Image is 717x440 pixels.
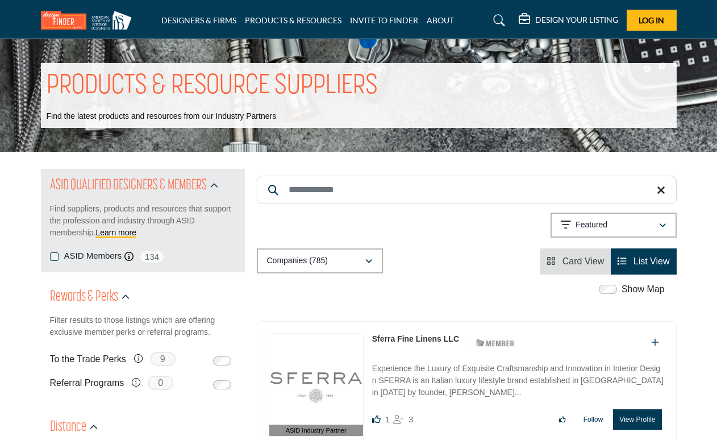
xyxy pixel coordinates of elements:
[552,410,573,429] button: Like listing
[213,380,231,389] input: Switch to Referral Programs
[613,409,661,430] button: View Profile
[576,219,607,231] p: Featured
[50,252,59,261] input: ASID Members checkbox
[350,15,418,25] a: INVITE TO FINDER
[651,338,659,347] a: Add To List
[64,250,122,263] label: ASID Members
[618,256,669,266] a: View List
[372,334,459,343] a: Sferra Fine Linens LLC
[633,256,670,266] span: List View
[427,15,454,25] a: ABOUT
[393,413,413,426] div: Followers
[148,376,173,390] span: 0
[257,248,383,273] button: Companies (785)
[41,11,137,30] img: Site Logo
[50,349,126,369] label: To the Trade Perks
[150,352,176,366] span: 9
[269,334,363,425] img: Sferra Fine Linens LLC
[139,250,165,264] span: 134
[470,336,521,350] img: ASID Members Badge Icon
[639,15,664,25] span: Log In
[622,283,665,296] label: Show Map
[47,111,277,122] p: Find the latest products and resources from our Industry Partners
[372,363,665,401] p: Experience the Luxury of Exquisite Craftsmanship and Innovation in Interior Design SFERRA is an I...
[372,333,459,345] p: Sferra Fine Linens LLC
[161,15,236,25] a: DESIGNERS & FIRMS
[576,410,611,429] button: Follow
[627,10,677,31] button: Log In
[611,248,676,275] li: List View
[372,356,665,401] a: Experience the Luxury of Exquisite Craftsmanship and Innovation in Interior Design SFERRA is an I...
[245,15,341,25] a: PRODUCTS & RESOURCES
[540,248,611,275] li: Card View
[50,373,124,393] label: Referral Programs
[47,69,378,104] h1: PRODUCTS & RESOURCE SUPPLIERS
[267,255,328,267] p: Companies (785)
[50,176,207,196] h2: ASID QUALIFIED DESIGNERS & MEMBERS
[269,334,363,437] a: ASID Industry Partner
[482,11,512,30] a: Search
[50,314,236,338] p: Filter results to those listings which are offering exclusive member perks or referral programs.
[385,414,390,424] span: 1
[50,287,118,308] h2: Rewards & Perks
[257,176,677,204] input: Search Keyword
[519,14,618,27] div: DESIGN YOUR LISTING
[50,203,236,239] p: Find suppliers, products and resources that support the profession and industry through ASID memb...
[535,15,618,25] h5: DESIGN YOUR LISTING
[95,228,136,237] a: Learn more
[562,256,605,266] span: Card View
[286,426,347,435] span: ASID Industry Partner
[551,213,677,238] button: Featured
[372,415,381,424] i: Like
[50,417,86,438] h2: Distance
[547,256,604,266] a: View Card
[408,414,413,424] span: 3
[213,356,231,366] input: Switch to To the Trade Perks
